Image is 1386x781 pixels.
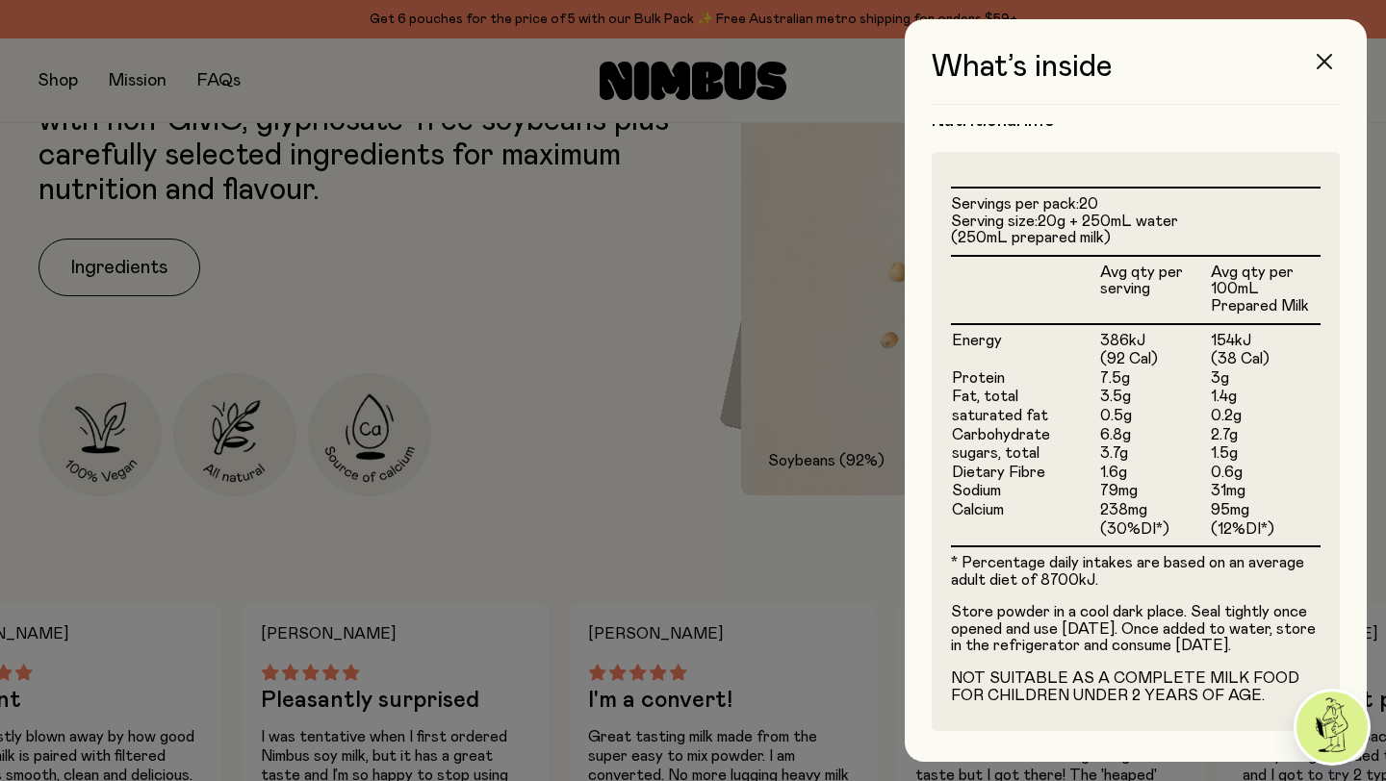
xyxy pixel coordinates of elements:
td: 0.5g [1099,407,1210,426]
p: NOT SUITABLE AS A COMPLETE MILK FOOD FOR CHILDREN UNDER 2 YEARS OF AGE. [951,670,1321,704]
td: 79mg [1099,482,1210,501]
span: Carbohydrate [952,427,1050,442]
th: Avg qty per 100mL Prepared Milk [1210,256,1321,324]
span: 20 [1079,196,1098,212]
td: (38 Cal) [1210,350,1321,369]
p: Store powder in a cool dark place. Seal tightly once opened and use [DATE]. Once added to water, ... [951,604,1321,655]
li: Serving size: [951,214,1321,247]
td: 6.8g [1099,426,1210,445]
td: 2.7g [1210,426,1321,445]
td: 3.5g [1099,388,1210,407]
img: agent [1296,692,1368,763]
span: Sodium [952,483,1001,498]
td: (30%DI*) [1099,520,1210,546]
td: 154kJ [1210,324,1321,351]
td: 1.4g [1210,388,1321,407]
td: 1.6g [1099,464,1210,483]
td: (92 Cal) [1099,350,1210,369]
span: saturated fat [952,408,1048,423]
td: 1.5g [1210,444,1321,464]
span: Protein [952,370,1005,386]
td: 386kJ [1099,324,1210,351]
span: Calcium [952,502,1004,517]
td: 3.7g [1099,444,1210,464]
span: Energy [952,333,1002,348]
td: 238mg [1099,501,1210,520]
td: (12%DI*) [1210,520,1321,546]
span: Fat, total [952,389,1018,404]
span: sugars, total [952,445,1039,461]
td: 0.6g [1210,464,1321,483]
span: 20g + 250mL water (250mL prepared milk) [951,214,1178,246]
p: * Percentage daily intakes are based on an average adult diet of 8700kJ. [951,555,1321,589]
td: 3g [1210,369,1321,389]
td: 95mg [1210,501,1321,520]
td: 31mg [1210,482,1321,501]
li: Servings per pack: [951,196,1321,214]
td: 7.5g [1099,369,1210,389]
td: 0.2g [1210,407,1321,426]
span: Dietary Fibre [952,465,1045,480]
th: Avg qty per serving [1099,256,1210,324]
h3: What’s inside [932,50,1340,105]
